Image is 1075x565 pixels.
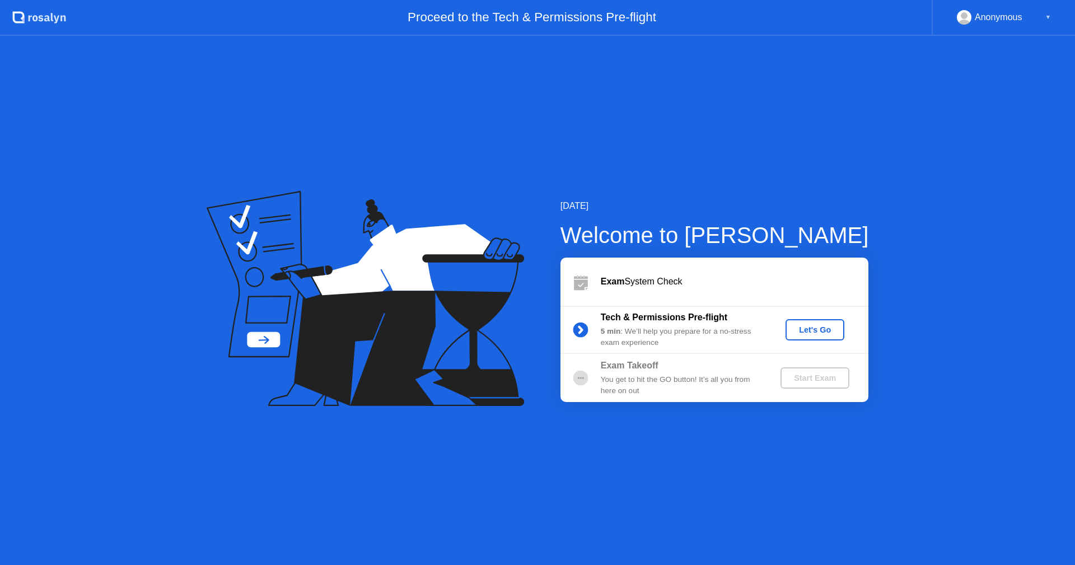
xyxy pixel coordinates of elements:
b: 5 min [601,327,621,335]
div: Welcome to [PERSON_NAME] [560,218,869,252]
div: Anonymous [975,10,1022,25]
div: [DATE] [560,199,869,213]
div: Let's Go [790,325,840,334]
div: Start Exam [785,373,845,382]
b: Exam [601,277,625,286]
div: You get to hit the GO button! It’s all you from here on out [601,374,762,397]
button: Let's Go [786,319,844,340]
button: Start Exam [780,367,849,389]
div: : We’ll help you prepare for a no-stress exam experience [601,326,762,349]
div: System Check [601,275,868,288]
div: ▼ [1045,10,1051,25]
b: Exam Takeoff [601,361,658,370]
b: Tech & Permissions Pre-flight [601,312,727,322]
